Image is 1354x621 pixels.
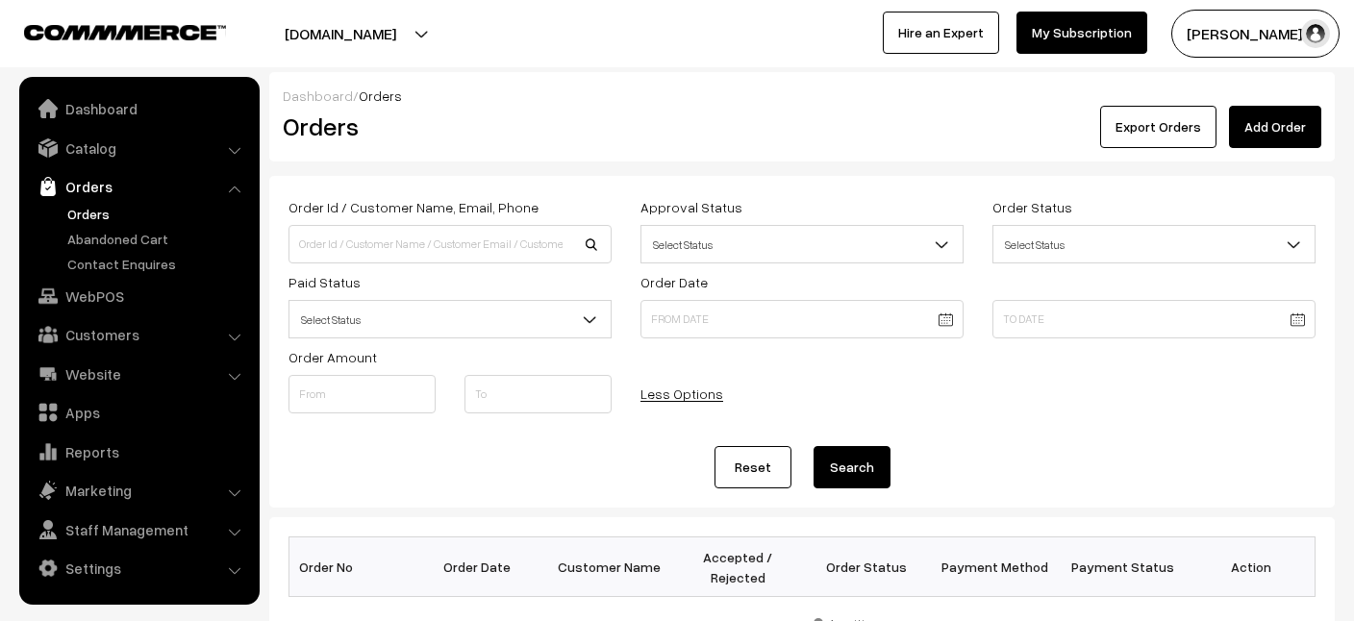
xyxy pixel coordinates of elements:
[992,300,1316,338] input: To Date
[289,303,611,336] span: Select Status
[1187,537,1315,597] th: Action
[289,537,417,597] th: Order No
[24,169,253,204] a: Orders
[288,272,361,292] label: Paid Status
[288,375,436,413] input: From
[1171,10,1340,58] button: [PERSON_NAME] S…
[24,435,253,469] a: Reports
[283,86,1321,106] div: /
[24,279,253,313] a: WebPOS
[217,10,464,58] button: [DOMAIN_NAME]
[288,347,377,367] label: Order Amount
[715,446,791,488] a: Reset
[1016,12,1147,54] a: My Subscription
[1100,106,1216,148] button: Export Orders
[992,197,1072,217] label: Order Status
[24,357,253,391] a: Website
[283,87,353,104] a: Dashboard
[24,512,253,547] a: Staff Management
[288,225,612,263] input: Order Id / Customer Name / Customer Email / Customer Phone
[24,551,253,585] a: Settings
[1059,537,1187,597] th: Payment Status
[464,375,612,413] input: To
[545,537,673,597] th: Customer Name
[417,537,545,597] th: Order Date
[640,225,964,263] span: Select Status
[63,254,253,274] a: Contact Enquires
[288,300,612,338] span: Select Status
[814,446,890,488] button: Search
[640,197,742,217] label: Approval Status
[24,317,253,352] a: Customers
[641,228,963,261] span: Select Status
[63,204,253,224] a: Orders
[24,395,253,430] a: Apps
[993,228,1315,261] span: Select Status
[63,229,253,249] a: Abandoned Cart
[1301,19,1330,48] img: user
[24,131,253,165] a: Catalog
[24,19,192,42] a: COMMMERCE
[640,272,708,292] label: Order Date
[992,225,1316,263] span: Select Status
[288,197,539,217] label: Order Id / Customer Name, Email, Phone
[674,537,802,597] th: Accepted / Rejected
[24,473,253,508] a: Marketing
[359,87,402,104] span: Orders
[802,537,930,597] th: Order Status
[283,112,610,141] h2: Orders
[1229,106,1321,148] a: Add Order
[640,300,964,338] input: From Date
[883,12,999,54] a: Hire an Expert
[24,25,226,39] img: COMMMERCE
[24,91,253,126] a: Dashboard
[640,385,723,402] a: Less Options
[930,537,1058,597] th: Payment Method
